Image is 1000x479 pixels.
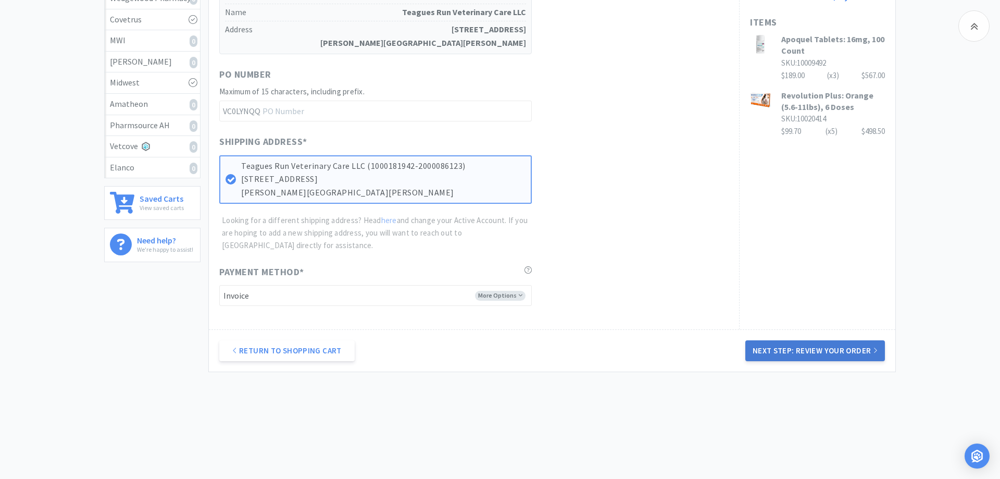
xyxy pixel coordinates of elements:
a: here [381,215,397,225]
h1: Items [750,15,885,30]
a: Vetcove0 [105,136,200,157]
span: SKU: 10009492 [781,58,826,68]
button: Next Step: Review Your Order [745,340,885,361]
i: 0 [190,163,197,174]
i: 0 [190,120,197,132]
img: 71ad50c2786d45f8bcf811f396c007df_295886.png [750,33,771,54]
a: Covetrus [105,9,200,31]
h3: Apoquel Tablets: 16mg, 100 Count [781,33,885,57]
a: [PERSON_NAME]0 [105,52,200,73]
a: Return to Shopping Cart [219,340,355,361]
i: 0 [190,35,197,47]
div: [PERSON_NAME] [110,55,195,69]
span: Payment Method * [219,265,304,280]
p: [STREET_ADDRESS] [241,173,526,186]
a: Amatheon0 [105,94,200,115]
div: Midwest [110,76,195,90]
div: (x 3 ) [827,69,839,82]
p: We're happy to assist! [137,244,193,254]
i: 0 [190,99,197,110]
span: Shipping Address * [219,134,307,150]
h3: Revolution Plus: Orange (5.6-11lbs), 6 Doses [781,90,885,113]
img: 36083bc576494f2db8c57ec9383346bb_297836.jpeg [750,90,771,110]
strong: Teagues Run Veterinary Care LLC [402,6,526,19]
span: SKU: 10020414 [781,114,826,124]
div: $99.70 [781,125,885,138]
strong: [STREET_ADDRESS] [PERSON_NAME][GEOGRAPHIC_DATA][PERSON_NAME] [320,23,526,50]
a: MWI0 [105,30,200,52]
a: Pharmsource AH0 [105,115,200,137]
div: Covetrus [110,13,195,27]
span: PO Number [219,67,271,82]
div: $498.50 [861,125,885,138]
i: 0 [190,141,197,153]
p: View saved carts [140,203,184,213]
span: Maximum of 15 characters, including prefix. [219,87,365,96]
h6: Need help? [137,234,193,244]
div: Amatheon [110,97,195,111]
a: Elanco0 [105,157,200,178]
p: Teagues Run Veterinary Care LLC (1000181942-2000086123) [241,159,526,173]
p: Looking for a different shipping address? Head and change your Active Account. If you are hoping ... [222,214,532,252]
div: Pharmsource AH [110,119,195,132]
h5: Name [225,4,526,21]
div: (x 5 ) [826,125,838,138]
a: Saved CartsView saved carts [104,186,201,220]
span: VC0LYNQQ [219,101,262,121]
div: MWI [110,34,195,47]
div: Vetcove [110,140,195,153]
h5: Address [225,21,526,51]
input: PO Number [219,101,532,121]
p: [PERSON_NAME][GEOGRAPHIC_DATA][PERSON_NAME] [241,186,526,200]
a: Midwest [105,72,200,94]
i: 0 [190,57,197,68]
div: $567.00 [861,69,885,82]
div: Open Intercom Messenger [965,444,990,469]
div: $189.00 [781,69,885,82]
div: Elanco [110,161,195,175]
h6: Saved Carts [140,192,184,203]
